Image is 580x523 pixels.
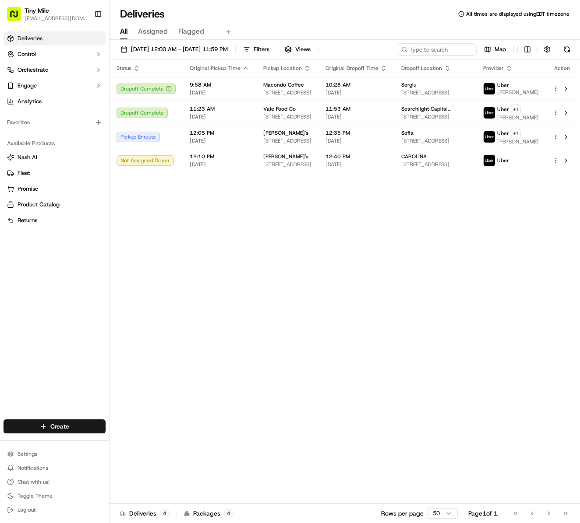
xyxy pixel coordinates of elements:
[398,43,477,56] input: Type to search
[263,129,308,136] span: [PERSON_NAME]'s
[263,89,311,96] span: [STREET_ADDRESS]
[4,504,106,516] button: Log out
[497,114,539,121] span: [PERSON_NAME]
[553,65,571,72] div: Action
[4,198,106,212] button: Product Catalog
[484,155,495,166] img: uber-new-logo.jpeg
[4,213,106,227] button: Returns
[561,43,573,56] button: Refresh
[484,107,495,119] img: uber-new-logo.jpeg
[401,105,469,112] span: Searchlight Capital Partners
[190,105,249,112] span: 11:23 AM
[190,129,249,136] span: 12:05 PM
[190,65,240,72] span: Original Pickup Time
[325,89,387,96] span: [DATE]
[83,128,141,136] span: API Documentation
[325,153,387,160] span: 12:40 PM
[7,216,102,224] a: Returns
[4,476,106,488] button: Chat with us!
[18,82,37,90] span: Engage
[401,137,469,144] span: [STREET_ADDRESS]
[325,81,387,88] span: 10:28 AM
[4,490,106,502] button: Toggle Theme
[401,129,414,136] span: Sofia
[401,81,416,88] span: Sergiu
[511,105,521,114] button: +1
[138,26,168,37] span: Assigned
[190,153,249,160] span: 12:10 PM
[131,45,228,53] span: [DATE] 12:00 AM - [DATE] 11:59 PM
[74,129,81,136] div: 💻
[325,113,387,120] span: [DATE]
[483,65,504,72] span: Provider
[4,448,106,460] button: Settings
[190,89,249,96] span: [DATE]
[401,113,469,120] span: [STREET_ADDRESS]
[4,136,106,150] div: Available Products
[484,83,495,94] img: uber-new-logo.jpeg
[160,509,170,517] div: 4
[120,509,170,518] div: Deliveries
[18,464,48,471] span: Notifications
[468,509,498,518] div: Page 1 of 1
[9,129,16,136] div: 📗
[484,131,495,143] img: uber-new-logo.jpeg
[224,509,233,517] div: 4
[325,137,387,144] span: [DATE]
[401,89,469,96] span: [STREET_ADDRESS]
[325,105,387,112] span: 11:53 AM
[7,169,102,177] a: Fleet
[117,43,232,56] button: [DATE] 12:00 AM - [DATE] 11:59 PM
[7,201,102,209] a: Product Catalog
[263,105,296,112] span: Vale Food Co
[480,43,510,56] button: Map
[4,462,106,474] button: Notifications
[25,15,87,22] span: [EMAIL_ADDRESS][DOMAIN_NAME]
[18,128,67,136] span: Knowledge Base
[281,43,315,56] button: Views
[18,492,53,499] span: Toggle Theme
[295,45,311,53] span: Views
[25,6,49,15] button: Tiny Mile
[117,65,131,72] span: Status
[50,422,69,431] span: Create
[18,35,42,42] span: Deliveries
[325,129,387,136] span: 12:35 PM
[263,113,311,120] span: [STREET_ADDRESS]
[7,185,102,193] a: Promise
[4,182,106,196] button: Promise
[184,509,233,518] div: Packages
[62,149,106,156] a: Powered byPylon
[466,10,569,17] span: All times are displayed using EDT timezone
[18,201,60,209] span: Product Catalog
[190,113,249,120] span: [DATE]
[117,84,176,94] button: Dropoff Complete
[18,506,35,513] span: Log out
[18,450,37,457] span: Settings
[18,169,30,177] span: Fleet
[497,89,539,96] span: [PERSON_NAME]
[120,7,165,21] h1: Deliveries
[87,149,106,156] span: Pylon
[4,94,106,108] a: Analytics
[4,166,106,180] button: Fleet
[4,63,106,77] button: Orchestrate
[4,79,106,93] button: Engage
[495,45,506,53] span: Map
[18,216,37,224] span: Returns
[18,478,50,485] span: Chat with us!
[497,157,509,164] span: Uber
[263,137,311,144] span: [STREET_ADDRESS]
[401,65,442,72] span: Dropoff Location
[18,153,37,161] span: Nash AI
[18,50,36,58] span: Control
[497,130,509,137] span: Uber
[401,161,469,168] span: [STREET_ADDRESS]
[190,161,249,168] span: [DATE]
[178,26,204,37] span: Flagged
[381,509,424,518] p: Rows per page
[263,153,308,160] span: [PERSON_NAME]'s
[18,185,38,193] span: Promise
[263,81,304,88] span: Macondo Coffee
